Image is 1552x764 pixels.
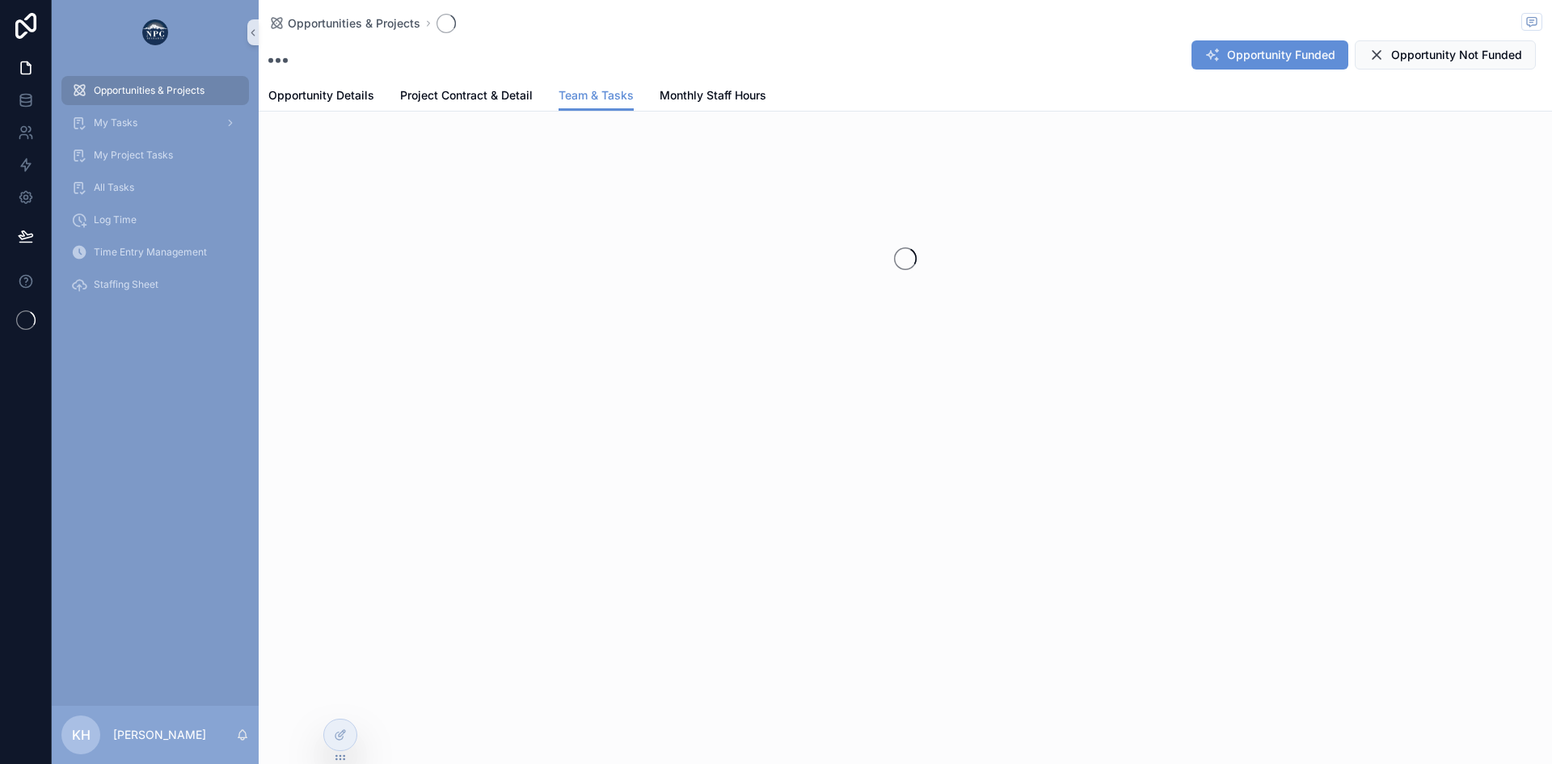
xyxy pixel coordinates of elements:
[288,15,420,32] span: Opportunities & Projects
[1227,47,1335,63] span: Opportunity Funded
[61,270,249,299] a: Staffing Sheet
[72,725,91,745] span: KH
[268,15,420,32] a: Opportunities & Projects
[94,116,137,129] span: My Tasks
[559,87,634,103] span: Team & Tasks
[142,19,168,45] img: App logo
[400,87,533,103] span: Project Contract & Detail
[1191,40,1348,70] button: Opportunity Funded
[94,278,158,291] span: Staffing Sheet
[94,84,205,97] span: Opportunities & Projects
[94,213,137,226] span: Log Time
[94,181,134,194] span: All Tasks
[113,727,206,743] p: [PERSON_NAME]
[268,87,374,103] span: Opportunity Details
[94,149,173,162] span: My Project Tasks
[61,238,249,267] a: Time Entry Management
[61,141,249,170] a: My Project Tasks
[61,205,249,234] a: Log Time
[52,65,259,320] div: scrollable content
[559,81,634,112] a: Team & Tasks
[61,76,249,105] a: Opportunities & Projects
[400,81,533,113] a: Project Contract & Detail
[61,173,249,202] a: All Tasks
[1355,40,1536,70] button: Opportunity Not Funded
[1391,47,1522,63] span: Opportunity Not Funded
[660,87,766,103] span: Monthly Staff Hours
[94,246,207,259] span: Time Entry Management
[61,108,249,137] a: My Tasks
[268,81,374,113] a: Opportunity Details
[660,81,766,113] a: Monthly Staff Hours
